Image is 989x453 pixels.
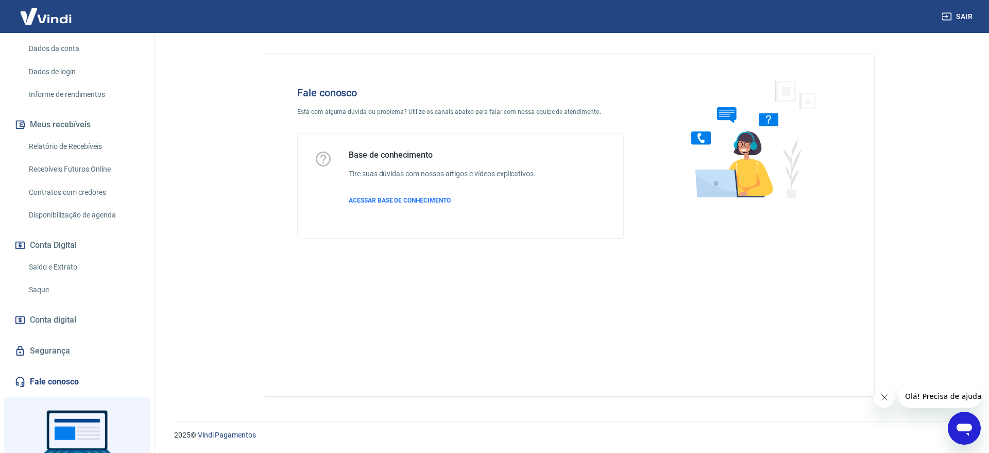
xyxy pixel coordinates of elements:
[349,196,536,205] a: ACESSAR BASE DE CONHECIMENTO
[25,279,142,300] a: Saque
[25,257,142,278] a: Saldo e Extrato
[25,84,142,105] a: Informe de rendimentos
[12,1,79,32] img: Vindi
[174,430,964,441] p: 2025 ©
[940,7,977,26] button: Sair
[349,169,536,179] h6: Tire suas dúvidas com nossos artigos e vídeos explicativos.
[297,87,624,99] h4: Fale conosco
[30,313,76,327] span: Conta digital
[349,197,451,204] span: ACESSAR BASE DE CONHECIMENTO
[874,387,895,408] iframe: Fechar mensagem
[349,150,536,160] h5: Base de conhecimento
[6,7,87,15] span: Olá! Precisa de ajuda?
[25,205,142,226] a: Disponibilização de agenda
[25,136,142,157] a: Relatório de Recebíveis
[198,431,256,439] a: Vindi Pagamentos
[899,385,981,408] iframe: Mensagem da empresa
[25,159,142,180] a: Recebíveis Futuros Online
[671,70,827,208] img: Fale conosco
[12,234,142,257] button: Conta Digital
[12,371,142,393] a: Fale conosco
[12,309,142,331] a: Conta digital
[25,182,142,203] a: Contratos com credores
[948,412,981,445] iframe: Botão para abrir a janela de mensagens
[297,107,624,116] p: Está com alguma dúvida ou problema? Utilize os canais abaixo para falar com nossa equipe de atend...
[25,61,142,82] a: Dados de login
[25,38,142,59] a: Dados da conta
[12,113,142,136] button: Meus recebíveis
[12,340,142,362] a: Segurança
